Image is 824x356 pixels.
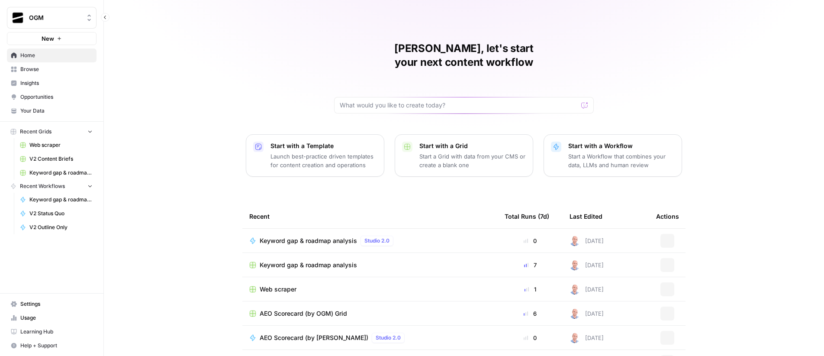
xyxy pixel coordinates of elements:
span: Help + Support [20,342,93,350]
div: 0 [505,236,556,245]
img: OGM Logo [10,10,26,26]
div: 0 [505,333,556,342]
a: Learning Hub [7,325,97,339]
span: Recent Workflows [20,182,65,190]
img: 4tx75zylyv1pt3lh6v9ok7bbf875 [570,260,580,270]
span: Home [20,52,93,59]
p: Start a Workflow that combines your data, LLMs and human review [568,152,675,169]
div: [DATE] [570,236,604,246]
button: New [7,32,97,45]
span: Opportunities [20,93,93,101]
img: 4tx75zylyv1pt3lh6v9ok7bbf875 [570,308,580,319]
div: [DATE] [570,260,604,270]
span: Keyword gap & roadmap analysis [260,261,357,269]
div: Total Runs (7d) [505,204,549,228]
div: [DATE] [570,284,604,295]
div: [DATE] [570,333,604,343]
div: Last Edited [570,204,602,228]
img: 4tx75zylyv1pt3lh6v9ok7bbf875 [570,333,580,343]
div: 1 [505,285,556,294]
a: V2 Outline Only [16,220,97,234]
span: Keyword gap & roadmap analysis [260,236,357,245]
button: Help + Support [7,339,97,353]
a: AEO Scorecard (by [PERSON_NAME])Studio 2.0 [249,333,491,343]
a: Keyword gap & roadmap analysisStudio 2.0 [249,236,491,246]
span: Insights [20,79,93,87]
div: [DATE] [570,308,604,319]
img: 4tx75zylyv1pt3lh6v9ok7bbf875 [570,284,580,295]
span: AEO Scorecard (by OGM) Grid [260,309,347,318]
span: Web scraper [260,285,296,294]
span: Web scraper [29,141,93,149]
span: Settings [20,300,93,308]
a: Home [7,49,97,62]
div: 7 [505,261,556,269]
div: 6 [505,309,556,318]
span: Keyword gap & roadmap analysis [29,169,93,177]
a: Keyword gap & roadmap analysis [16,166,97,180]
p: Start a Grid with data from your CMS or create a blank one [419,152,526,169]
span: Learning Hub [20,328,93,336]
a: V2 Content Briefs [16,152,97,166]
a: Opportunities [7,90,97,104]
span: V2 Content Briefs [29,155,93,163]
a: Web scraper [16,138,97,152]
img: 4tx75zylyv1pt3lh6v9ok7bbf875 [570,236,580,246]
h1: [PERSON_NAME], let's start your next content workflow [334,42,594,69]
div: Actions [656,204,679,228]
input: What would you like to create today? [340,101,578,110]
button: Start with a TemplateLaunch best-practice driven templates for content creation and operations [246,134,384,177]
span: Your Data [20,107,93,115]
p: Start with a Workflow [568,142,675,150]
a: Keyword gap & roadmap analysis [249,261,491,269]
button: Recent Grids [7,125,97,138]
span: Recent Grids [20,128,51,136]
a: Your Data [7,104,97,118]
button: Workspace: OGM [7,7,97,29]
a: Keyword gap & roadmap analysis [16,193,97,207]
button: Start with a WorkflowStart a Workflow that combines your data, LLMs and human review [544,134,682,177]
span: Keyword gap & roadmap analysis [29,196,93,204]
p: Start with a Template [270,142,377,150]
a: AEO Scorecard (by OGM) Grid [249,309,491,318]
p: Start with a Grid [419,142,526,150]
span: OGM [29,13,81,22]
button: Recent Workflows [7,180,97,193]
span: V2 Status Quo [29,210,93,217]
a: Insights [7,76,97,90]
span: Browse [20,65,93,73]
a: Settings [7,297,97,311]
p: Launch best-practice driven templates for content creation and operations [270,152,377,169]
button: Start with a GridStart a Grid with data from your CMS or create a blank one [395,134,533,177]
div: Recent [249,204,491,228]
a: V2 Status Quo [16,207,97,220]
span: V2 Outline Only [29,223,93,231]
span: Studio 2.0 [364,237,389,245]
span: New [42,34,54,43]
a: Usage [7,311,97,325]
a: Browse [7,62,97,76]
span: Studio 2.0 [376,334,401,342]
span: AEO Scorecard (by [PERSON_NAME]) [260,333,368,342]
a: Web scraper [249,285,491,294]
span: Usage [20,314,93,322]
